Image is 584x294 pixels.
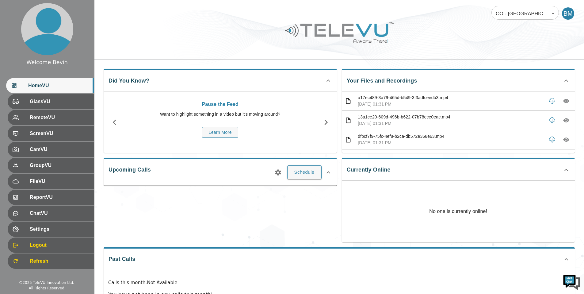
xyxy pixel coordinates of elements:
div: All Rights Reserved [29,285,64,291]
p: [DATE] 01:31 PM [358,140,544,146]
span: RemoteVU [30,114,89,121]
div: GroupVU [8,158,94,173]
span: Refresh [30,257,89,265]
p: Calls this month : Not Available [108,279,570,286]
p: No one is currently online! [429,181,487,242]
div: Welcome Bevin [26,58,68,66]
p: [DATE] 01:31 PM [358,101,544,107]
div: HomeVU [6,78,94,93]
p: Pause the Feed [128,101,312,108]
div: ChatVU [8,206,94,221]
span: ReportVU [30,194,89,201]
p: [DATE] 01:31 PM [358,120,544,127]
span: Logout [30,242,89,249]
span: FileVU [30,178,89,185]
div: GlassVU [8,94,94,109]
div: RemoteVU [8,110,94,125]
span: ScreenVU [30,130,89,137]
div: ReportVU [8,190,94,205]
div: Settings [8,222,94,237]
div: CamVU [8,142,94,157]
div: Refresh [8,253,94,269]
div: BM [562,7,574,20]
span: HomeVU [28,82,89,89]
div: FileVU [8,174,94,189]
img: Chat Widget [563,273,581,291]
button: Schedule [287,165,322,179]
span: Settings [30,226,89,233]
span: CamVU [30,146,89,153]
p: 13a1ce20-609d-496b-b622-07b78ece0eac.mp4 [358,114,544,120]
img: profile.png [21,3,73,55]
button: Learn More [202,127,238,138]
p: 9695aaa1-615f-4600-bdd5-50cbaa24ad8c.mp4 [358,153,544,159]
img: Logo [284,20,395,45]
p: Want to highlight something in a video but it's moving around? [128,111,312,118]
span: GroupVU [30,162,89,169]
div: OO - [GEOGRAPHIC_DATA] - [PERSON_NAME] [MTRP] [491,5,559,22]
p: a17ec489-3a79-465d-b549-3f3adfceedb3.mp4 [358,95,544,101]
div: ScreenVU [8,126,94,141]
div: Logout [8,238,94,253]
span: GlassVU [30,98,89,105]
span: ChatVU [30,210,89,217]
p: dfbcf7f9-75fc-4ef8-b2ca-db572e368e63.mp4 [358,133,544,140]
